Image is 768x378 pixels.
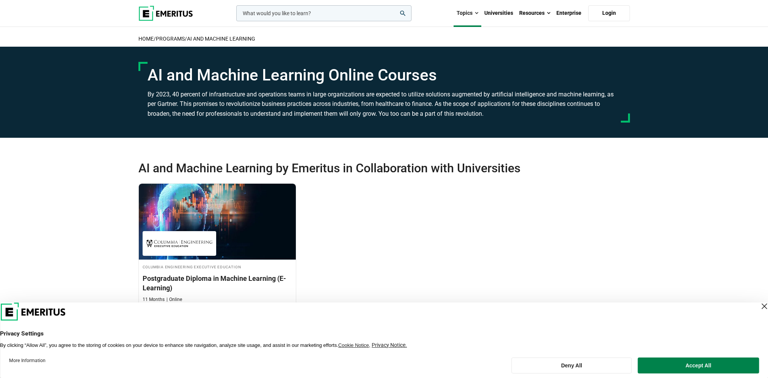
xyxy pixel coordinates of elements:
[139,184,296,260] img: Postgraduate Diploma in Machine Learning (E-Learning) | Online AI and Machine Learning Course
[138,161,581,176] h2: AI and Machine Learning by Emeritus in Collaboration with Universities
[139,184,296,307] a: AI and Machine Learning Course by Columbia Engineering Executive Education - Columbia Engineering...
[588,5,630,21] a: Login
[187,36,255,42] a: AI and Machine Learning
[143,263,292,270] h4: Columbia Engineering Executive Education
[143,296,165,303] p: 11 Months
[148,66,621,85] h1: AI and Machine Learning Online Courses
[143,274,292,293] h3: Postgraduate Diploma in Machine Learning (E-Learning)
[156,36,185,42] a: Programs
[146,235,212,252] img: Columbia Engineering Executive Education
[236,5,411,21] input: woocommerce-product-search-field-0
[166,296,182,303] p: Online
[138,31,630,47] h2: / /
[138,36,154,42] a: home
[148,90,621,119] p: By 2023, 40 percent of infrastructure and operations teams in large organizations are expected to...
